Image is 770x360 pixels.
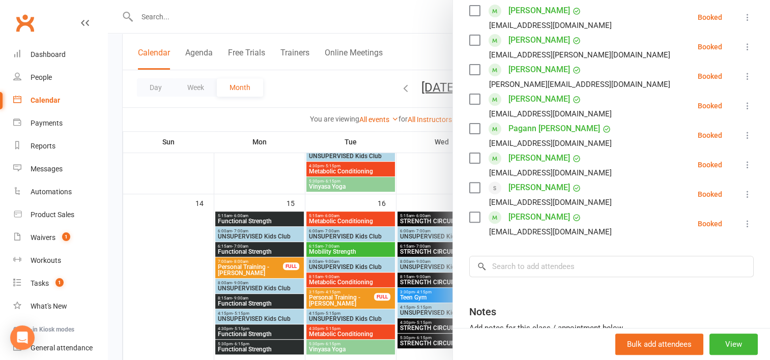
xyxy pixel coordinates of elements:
span: 1 [62,232,70,241]
div: Product Sales [31,211,74,219]
a: [PERSON_NAME] [508,62,570,78]
a: [PERSON_NAME] [508,179,570,196]
div: Booked [698,102,722,109]
a: Calendar [13,89,107,112]
div: [PERSON_NAME][EMAIL_ADDRESS][DOMAIN_NAME] [489,78,670,91]
div: Add notes for this class / appointment below [469,322,754,334]
div: Workouts [31,256,61,264]
a: People [13,66,107,89]
div: [EMAIL_ADDRESS][PERSON_NAME][DOMAIN_NAME] [489,48,670,62]
a: Clubworx [12,10,38,36]
a: Pagann [PERSON_NAME] [508,121,600,137]
div: Notes [469,305,496,319]
button: Bulk add attendees [615,334,703,355]
a: Automations [13,181,107,203]
a: [PERSON_NAME] [508,91,570,107]
a: Tasks 1 [13,272,107,295]
div: Tasks [31,279,49,287]
div: Reports [31,142,55,150]
a: General attendance kiosk mode [13,337,107,359]
div: Calendar [31,96,60,104]
a: What's New [13,295,107,318]
a: [PERSON_NAME] [508,209,570,225]
a: Dashboard [13,43,107,66]
div: [EMAIL_ADDRESS][DOMAIN_NAME] [489,225,612,238]
div: Open Intercom Messenger [10,325,35,350]
div: People [31,73,52,81]
a: Payments [13,112,107,135]
div: Messages [31,165,63,173]
div: Booked [698,161,722,168]
div: Booked [698,220,722,227]
div: [EMAIL_ADDRESS][DOMAIN_NAME] [489,196,612,209]
a: Product Sales [13,203,107,226]
div: Waivers [31,233,55,242]
div: [EMAIL_ADDRESS][DOMAIN_NAME] [489,166,612,179]
span: 1 [55,278,64,287]
a: Waivers 1 [13,226,107,249]
a: [PERSON_NAME] [508,150,570,166]
div: Automations [31,188,72,196]
div: Booked [698,191,722,198]
div: Dashboard [31,50,66,58]
div: Booked [698,14,722,21]
div: Payments [31,119,63,127]
button: View [709,334,758,355]
div: Booked [698,73,722,80]
a: Workouts [13,249,107,272]
div: Booked [698,132,722,139]
a: Messages [13,158,107,181]
a: Reports [13,135,107,158]
div: General attendance [31,344,93,352]
input: Search to add attendees [469,256,754,277]
div: [EMAIL_ADDRESS][DOMAIN_NAME] [489,19,612,32]
div: Booked [698,43,722,50]
a: [PERSON_NAME] [508,3,570,19]
div: [EMAIL_ADDRESS][DOMAIN_NAME] [489,137,612,150]
div: [EMAIL_ADDRESS][DOMAIN_NAME] [489,107,612,121]
div: What's New [31,302,67,310]
a: [PERSON_NAME] [508,32,570,48]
